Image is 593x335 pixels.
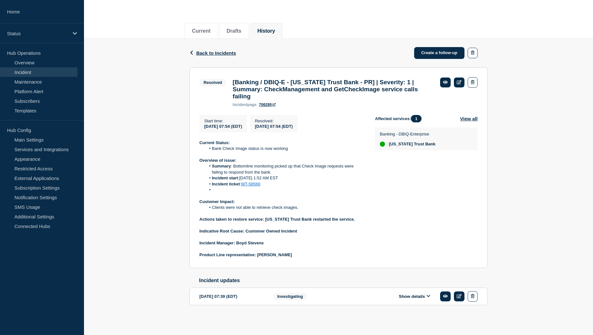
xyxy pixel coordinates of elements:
button: Show details [397,294,432,299]
button: Back to Incidents [189,50,236,56]
a: WT-58566 [241,182,260,186]
button: History [257,28,275,34]
strong: Indicative Root Cause: Customer Owned Incident [199,229,297,233]
a: Create a follow-up [414,47,464,59]
p: Resolved : [255,118,293,123]
span: Back to Incidents [196,50,236,56]
button: View all [460,115,478,122]
p: page [233,102,256,107]
strong: Incident Manager: Boyd Stevens [199,241,264,245]
strong: Incident ticket [212,182,240,186]
span: Resolved [199,79,226,86]
p: Status [7,31,69,36]
p: Banking - DBIQ-Enterprise [380,132,435,136]
a: 706295 [259,102,276,107]
span: incident [233,102,247,107]
li: : [206,181,365,187]
strong: Incident start [212,176,238,180]
strong: Actions taken to restore service: [US_STATE] Trust Bank restarted the service. [199,217,355,222]
li: Clients were not able to retrieve check images. [206,205,365,210]
li: : Bottomline monitoring picked up that Check Image requests were failing to respond from the bank. [206,163,365,175]
div: [DATE] 07:39 (EDT) [199,291,263,302]
span: Affected services: [375,115,425,122]
button: Drafts [227,28,241,34]
strong: Current Status: [199,140,230,145]
strong: Overview of issue: [199,158,236,163]
li: Bank Check Image status is now working [206,146,365,151]
strong: Product Line representative: [PERSON_NAME] [199,252,292,257]
h3: [Banking / DBIQ-E - [US_STATE] Trust Bank - PR] | Severity: 1 | Summary: CheckManagement and GetC... [233,79,434,100]
span: 1 [411,115,422,122]
span: [US_STATE] Trust Bank [389,142,435,147]
div: up [380,142,385,147]
strong: Customer Impact: [199,199,235,204]
span: [DATE] 07:54 (EDT) [255,124,293,129]
span: [DATE] 07:54 (EDT) [204,124,242,129]
span: Investigating [273,293,307,300]
button: Current [192,28,211,34]
li: :[DATE] 1:52 AM EST [206,175,365,181]
strong: Summary [212,164,231,168]
h2: Incident updates [199,278,488,283]
p: Start time : [204,118,242,123]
